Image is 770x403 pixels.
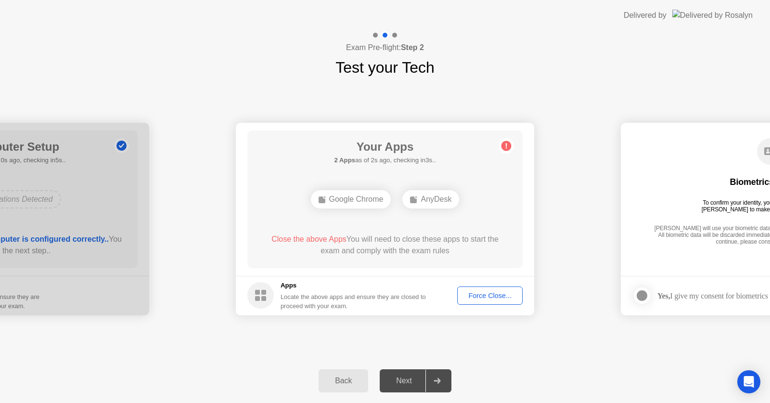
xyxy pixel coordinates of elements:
[281,281,426,290] h5: Apps
[311,190,391,208] div: Google Chrome
[401,43,424,52] b: Step 2
[657,292,670,300] strong: Yes,
[737,370,760,393] div: Open Intercom Messenger
[457,286,523,305] button: Force Close...
[461,292,519,299] div: Force Close...
[271,235,346,243] span: Close the above Apps
[334,156,355,164] b: 2 Apps
[321,377,365,385] div: Back
[319,369,368,392] button: Back
[380,369,451,392] button: Next
[624,10,667,21] div: Delivered by
[383,377,425,385] div: Next
[335,56,435,79] h1: Test your Tech
[334,156,436,165] h5: as of 2s ago, checking in3s..
[261,234,509,257] div: You will need to close these apps to start the exam and comply with the exam rules
[402,190,459,208] div: AnyDesk
[334,138,436,156] h1: Your Apps
[672,10,753,21] img: Delivered by Rosalyn
[281,292,426,311] div: Locate the above apps and ensure they are closed to proceed with your exam.
[346,42,424,53] h4: Exam Pre-flight:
